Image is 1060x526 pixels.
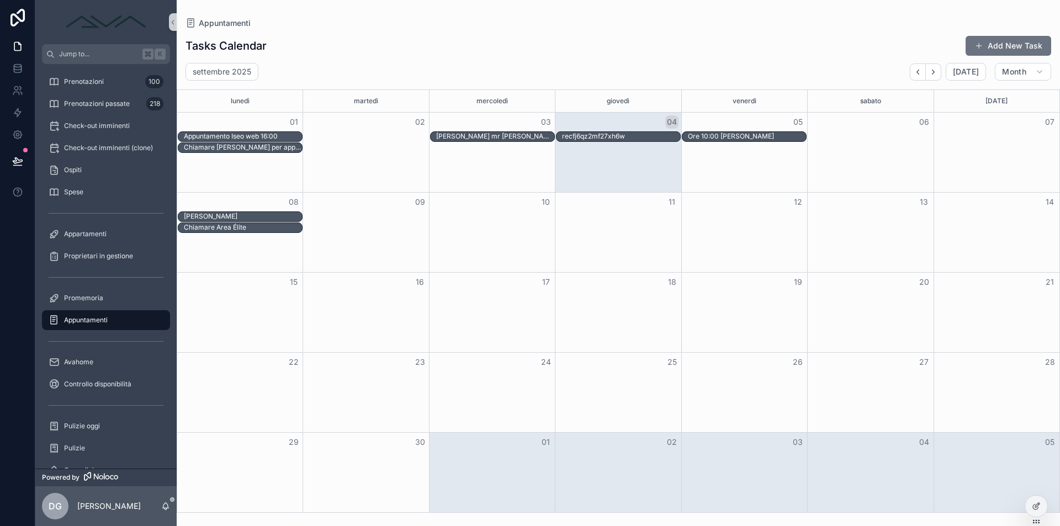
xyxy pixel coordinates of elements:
a: Controllo disponibilità [42,374,170,394]
button: [DATE] [946,63,986,81]
a: Ospiti [42,160,170,180]
a: Proprietari in gestione [42,246,170,266]
div: Ore 10:00 [PERSON_NAME] [688,132,774,141]
div: recfj6qz2mf27xh6w [562,132,625,141]
div: 100 [145,75,163,88]
a: Avahome [42,352,170,372]
span: Jump to... [59,50,138,59]
a: Pulizie [42,438,170,458]
button: Next [926,63,941,81]
div: scrollable content [35,64,177,469]
div: Ore 10:00 Iseo Claudio Gaffurini [688,131,774,141]
span: Avahome [64,358,93,366]
div: recfj6qz2mf27xh6w [562,131,625,141]
div: Giovanni mr keting sito web ore 14:00 [436,131,554,141]
button: 07 [1043,115,1057,129]
button: 21 [1043,275,1057,289]
button: 09 [414,195,427,209]
span: Appartamenti [64,230,107,238]
p: [PERSON_NAME] [77,501,141,512]
a: Prenotazioni100 [42,72,170,92]
div: Appuntamento Iseo web 16:00 [184,131,278,141]
button: 04 [665,115,679,129]
span: Powered by [42,473,79,482]
button: 16 [414,275,427,289]
button: 23 [414,355,427,369]
div: venerdì [683,90,805,112]
span: DG [49,500,62,513]
span: Appuntamenti [199,18,251,29]
button: 05 [1043,435,1057,449]
button: 26 [791,355,804,369]
button: 12 [791,195,804,209]
button: 13 [918,195,931,209]
span: Proprietari in gestione [64,252,133,261]
h2: settembre 2025 [193,66,251,77]
div: Chiamare [PERSON_NAME] per appuntamento [184,143,302,152]
div: mercoledì [431,90,553,112]
button: Month [995,63,1051,81]
button: 02 [414,115,427,129]
button: 01 [287,115,300,129]
div: Luca Pegurri [184,211,237,221]
a: Check-out imminenti (clone) [42,138,170,158]
button: 05 [791,115,804,129]
button: 29 [287,435,300,449]
div: Chiamare Claudio gaffurini per appuntamento [184,142,302,152]
div: 218 [146,97,163,110]
button: 08 [287,195,300,209]
a: Appartamenti [42,224,170,244]
button: 06 [918,115,931,129]
button: 01 [539,435,553,449]
button: Add New Task [966,36,1051,56]
span: Promemoria [64,294,103,302]
span: Spese [64,188,83,196]
button: 15 [287,275,300,289]
button: Back [910,63,926,81]
div: Month View [177,89,1060,513]
button: 19 [791,275,804,289]
a: Prenotazioni passate218 [42,94,170,114]
span: K [156,50,165,59]
div: lunedì [179,90,301,112]
div: sabato [809,90,931,112]
div: [DATE] [936,90,1058,112]
span: Month [1002,67,1026,77]
a: Promemoria [42,288,170,308]
button: 24 [539,355,553,369]
span: Pulizie [64,444,85,453]
a: Powered by [35,469,177,486]
button: 20 [918,275,931,289]
span: Prenotazioni [64,77,104,86]
button: 27 [918,355,931,369]
span: Appuntamenti [64,316,108,325]
a: Spese [42,182,170,202]
a: Appuntamenti [42,310,170,330]
span: Ore pulizie [64,466,98,475]
a: Ore pulizie [42,460,170,480]
span: Pulizie oggi [64,422,100,431]
a: Appuntamenti [185,18,251,29]
button: 22 [287,355,300,369]
button: 25 [665,355,679,369]
span: Prenotazioni passate [64,99,130,108]
div: Chiamare Area Élite [184,222,246,232]
div: [PERSON_NAME] [184,212,237,221]
button: 14 [1043,195,1057,209]
button: 03 [539,115,553,129]
button: Jump to...K [42,44,170,64]
a: Check-out imminenti [42,116,170,136]
span: [DATE] [953,67,979,77]
span: Controllo disponibilità [64,380,131,389]
span: Ospiti [64,166,82,174]
div: Chiamare Area Élite [184,223,246,232]
h1: Tasks Calendar [185,38,267,54]
button: 28 [1043,355,1057,369]
button: 30 [414,435,427,449]
span: Check-out imminenti (clone) [64,144,153,152]
img: App logo [62,13,150,31]
div: giovedì [557,90,679,112]
a: Pulizie oggi [42,416,170,436]
button: 11 [665,195,679,209]
span: Check-out imminenti [64,121,130,130]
